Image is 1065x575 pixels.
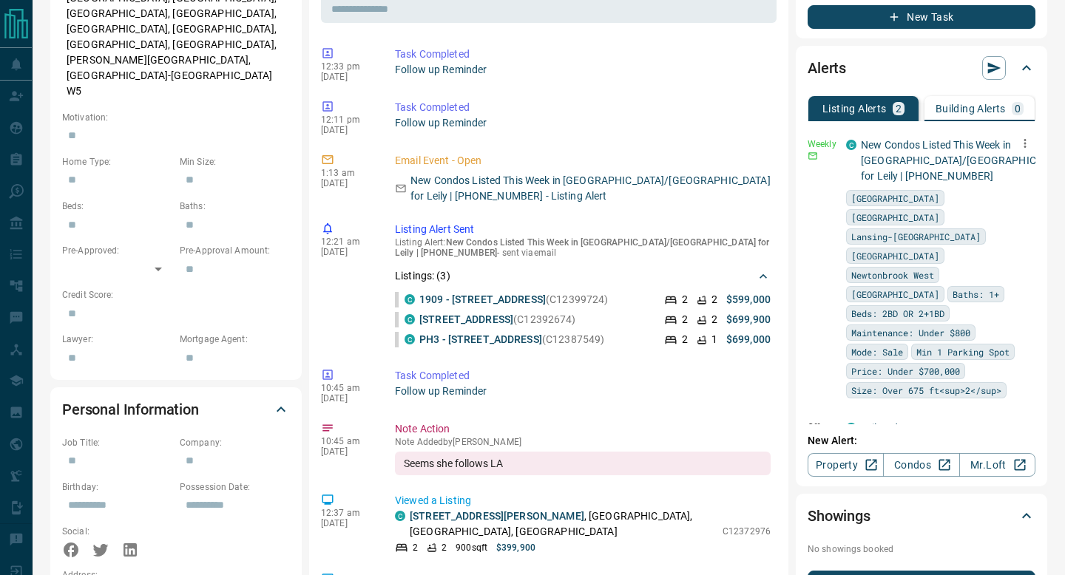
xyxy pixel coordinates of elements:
[410,510,584,522] a: [STREET_ADDRESS][PERSON_NAME]
[808,542,1035,556] p: No showings booked
[808,498,1035,534] div: Showings
[180,333,290,346] p: Mortgage Agent:
[442,541,447,554] p: 2
[321,115,373,125] p: 12:11 pm
[321,508,373,518] p: 12:37 am
[808,137,837,151] p: Weekly
[321,237,373,247] p: 12:21 am
[456,541,487,554] p: 900 sqft
[883,453,959,477] a: Condos
[723,525,771,538] p: C12372976
[410,173,771,204] p: New Condos Listed This Week in [GEOGRAPHIC_DATA]/[GEOGRAPHIC_DATA] for Leily | [PHONE_NUMBER] - L...
[419,312,576,327] p: (C12392674)
[395,511,405,521] div: condos.ca
[808,56,846,80] h2: Alerts
[395,237,771,258] p: Listing Alert : - sent via email
[851,268,934,282] span: Newtonbrook West
[711,312,717,327] p: 2
[321,125,373,135] p: [DATE]
[395,384,771,399] p: Follow up Reminder
[395,222,771,237] p: Listing Alert Sent
[321,247,373,257] p: [DATE]
[822,103,887,114] p: Listing Alerts
[726,312,771,327] p: $699,900
[62,288,290,302] p: Credit Score:
[395,100,771,115] p: Task Completed
[711,292,717,307] p: 2
[405,314,415,324] div: condos.ca
[413,541,418,554] p: 2
[808,453,884,477] a: Property
[62,525,172,538] p: Social:
[62,392,290,427] div: Personal Information
[846,423,856,433] div: condos.ca
[321,72,373,82] p: [DATE]
[419,332,604,347] p: (C12387549)
[395,452,771,475] div: Seems she follows LA
[851,383,1001,398] span: Size: Over 675 ft<sup>2</sup>
[395,62,771,78] p: Follow up Reminder
[419,292,608,307] p: (C12399724)
[936,103,1006,114] p: Building Alerts
[419,333,542,345] a: PH3 - [STREET_ADDRESS]
[405,334,415,344] div: condos.ca
[916,344,1010,359] span: Min 1 Parking Spot
[711,332,717,347] p: 1
[851,287,939,302] span: [GEOGRAPHIC_DATA]
[851,306,944,321] span: Beds: 2BD OR 2+1BD
[62,398,199,421] h2: Personal Information
[405,294,415,304] div: condos.ca
[395,421,771,437] p: Note Action
[851,210,939,225] span: [GEOGRAPHIC_DATA]
[321,178,373,188] p: [DATE]
[808,421,837,434] p: Off
[180,480,290,494] p: Possession Date:
[846,140,856,150] div: condos.ca
[851,344,903,359] span: Mode: Sale
[808,504,870,528] h2: Showings
[321,393,373,404] p: [DATE]
[419,293,546,305] a: 1909 - [STREET_ADDRESS]
[395,368,771,384] p: Task Completed
[180,244,290,257] p: Pre-Approval Amount:
[808,5,1035,29] button: New Task
[896,103,902,114] p: 2
[62,436,172,449] p: Job Title:
[321,446,373,457] p: [DATE]
[419,313,513,325] a: [STREET_ADDRESS]
[321,436,373,446] p: 10:45 am
[395,437,771,447] p: Note Added by [PERSON_NAME]
[851,191,939,205] span: [GEOGRAPHIC_DATA]
[808,50,1035,86] div: Alerts
[62,111,290,124] p: Motivation:
[395,493,771,508] p: Viewed a Listing
[851,325,970,340] span: Maintenance: Under $800
[410,508,715,540] p: , [GEOGRAPHIC_DATA], [GEOGRAPHIC_DATA], [GEOGRAPHIC_DATA]
[1015,103,1021,114] p: 0
[62,200,172,213] p: Beds:
[726,332,771,347] p: $699,000
[180,200,290,213] p: Baths:
[395,237,769,258] span: New Condos Listed This Week in [GEOGRAPHIC_DATA]/[GEOGRAPHIC_DATA] for Leily | [PHONE_NUMBER]
[395,153,771,169] p: Email Event - Open
[395,268,450,284] p: Listings: ( 3 )
[62,155,172,169] p: Home Type:
[395,262,771,290] div: Listings: (3)
[682,292,688,307] p: 2
[682,332,688,347] p: 2
[180,436,290,449] p: Company:
[321,518,373,528] p: [DATE]
[62,244,172,257] p: Pre-Approved:
[808,151,818,161] svg: Email
[496,541,535,554] p: $399,900
[62,480,172,494] p: Birthday:
[395,47,771,62] p: Task Completed
[953,287,999,302] span: Baths: 1+
[959,453,1035,477] a: Mr.Loft
[861,422,936,434] a: Tailored For You
[321,383,373,393] p: 10:45 am
[808,433,1035,449] p: New Alert:
[321,168,373,178] p: 1:13 am
[180,155,290,169] p: Min Size:
[851,364,960,378] span: Price: Under $700,000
